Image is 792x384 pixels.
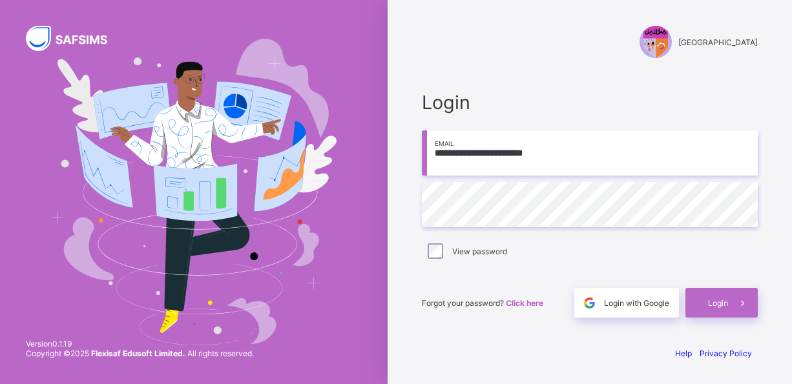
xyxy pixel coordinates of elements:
span: Version 0.1.19 [26,339,254,349]
span: Forgot your password? [422,298,543,308]
img: SAFSIMS Logo [26,26,123,51]
strong: Flexisaf Edusoft Limited. [91,349,185,358]
label: View password [452,247,507,256]
a: Click here [506,298,543,308]
span: Login [422,91,758,114]
a: Help [675,349,692,358]
img: Hero Image [51,39,337,346]
img: google.396cfc9801f0270233282035f929180a.svg [582,296,597,310]
span: Copyright © 2025 All rights reserved. [26,349,254,358]
span: Login [708,298,728,308]
a: Privacy Policy [700,349,752,358]
span: [GEOGRAPHIC_DATA] [678,37,758,47]
span: Login with Google [604,298,669,308]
